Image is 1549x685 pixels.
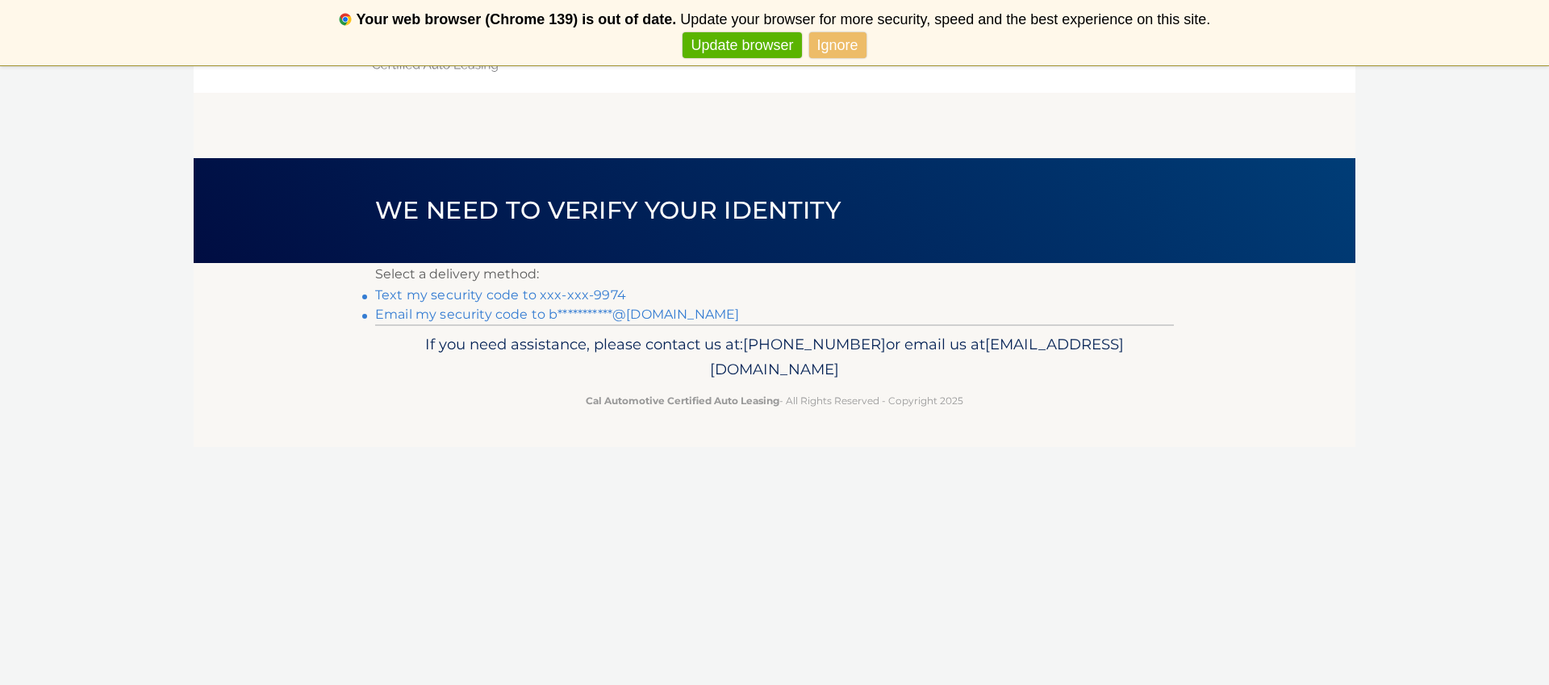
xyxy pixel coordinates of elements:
span: [PHONE_NUMBER] [743,335,886,353]
strong: Cal Automotive Certified Auto Leasing [586,395,779,407]
a: Update browser [683,32,801,59]
a: Ignore [809,32,866,59]
b: Your web browser (Chrome 139) is out of date. [357,11,677,27]
p: If you need assistance, please contact us at: or email us at [386,332,1163,383]
p: Select a delivery method: [375,263,1174,286]
p: - All Rights Reserved - Copyright 2025 [386,392,1163,409]
a: Text my security code to xxx-xxx-9974 [375,287,626,303]
span: We need to verify your identity [375,195,841,225]
span: Update your browser for more security, speed and the best experience on this site. [680,11,1210,27]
